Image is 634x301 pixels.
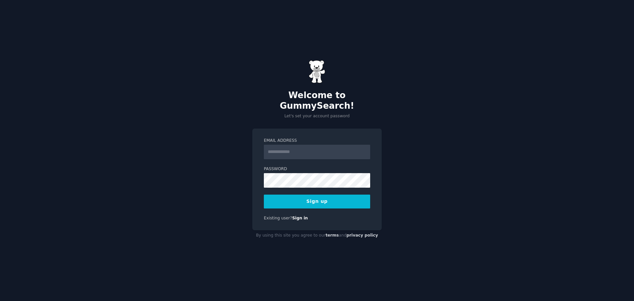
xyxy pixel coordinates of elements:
[326,233,339,238] a: terms
[252,113,382,119] p: Let's set your account password
[309,60,325,83] img: Gummy Bear
[264,216,292,220] span: Existing user?
[264,138,370,144] label: Email Address
[264,195,370,208] button: Sign up
[252,230,382,241] div: By using this site you agree to our and
[346,233,378,238] a: privacy policy
[292,216,308,220] a: Sign in
[252,90,382,111] h2: Welcome to GummySearch!
[264,166,370,172] label: Password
